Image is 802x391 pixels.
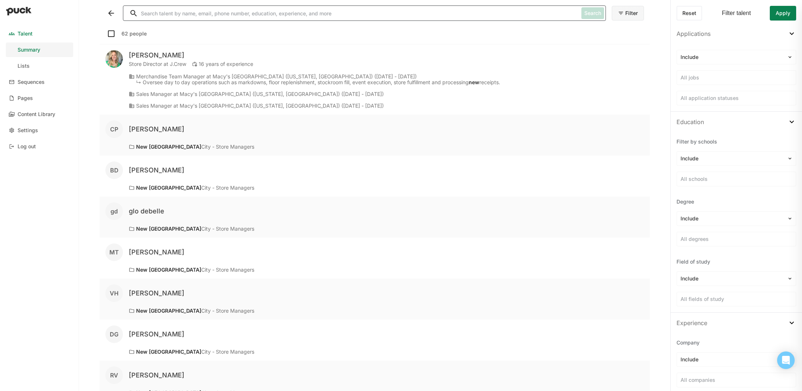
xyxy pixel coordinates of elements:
div: City - Store Managers [136,226,254,232]
em: [GEOGRAPHIC_DATA] [149,185,201,191]
a: Lists [6,59,73,73]
div: VH [110,290,119,296]
div: 62 people [121,31,147,37]
button: Filter [612,6,644,21]
div: Summary [18,47,40,53]
div: [PERSON_NAME] [129,330,184,339]
div: ↳ Oversee day to day operations such as markdowns, floor replenishment, stockroom fill, event exe... [129,79,644,85]
div: City - Store Managers [136,144,254,150]
div: BD [110,167,119,173]
div: Experience [677,319,707,327]
div: Pages [18,95,33,101]
div: Filter by schools [677,138,796,145]
em: New [136,226,147,232]
div: Content Library [18,111,55,118]
div: Applications [677,29,711,38]
div: Open Intercom Messenger [777,351,795,369]
em: [GEOGRAPHIC_DATA] [149,308,201,314]
div: Field of study [677,258,796,265]
div: City - Store Managers [136,349,254,355]
div: RV [110,372,118,378]
a: Settings [6,123,73,138]
em: [GEOGRAPHIC_DATA] [149,267,201,273]
div: gd [110,208,118,214]
div: Merchandise Team Manager at Macy's [GEOGRAPHIC_DATA] ([US_STATE], [GEOGRAPHIC_DATA]) ([DATE] - [D... [136,74,417,79]
em: New [136,185,147,191]
div: Degree [677,198,796,205]
div: [PERSON_NAME] [129,166,184,175]
em: [GEOGRAPHIC_DATA] [149,349,201,355]
div: City - Store Managers [136,267,254,273]
button: Apply [770,6,796,21]
div: City - Store Managers [136,185,254,191]
div: [PERSON_NAME] [129,125,184,134]
div: 16 years of experience [199,61,253,67]
div: Company [677,339,796,346]
div: glo debelle [129,207,164,216]
div: Sequences [18,79,45,85]
em: [GEOGRAPHIC_DATA] [149,226,201,232]
img: Stacey Wilson [105,50,123,68]
em: [GEOGRAPHIC_DATA] [149,144,201,150]
div: [PERSON_NAME] [129,371,184,380]
a: Pages [6,91,73,105]
em: New [136,267,147,273]
a: Content Library [6,107,73,122]
div: Sales Manager at Macy's [GEOGRAPHIC_DATA] ([US_STATE], [GEOGRAPHIC_DATA]) ([DATE] - [DATE]) [136,103,384,109]
div: City - Store Managers [136,308,254,314]
a: Talent [6,26,73,41]
div: CP [110,126,118,132]
div: DG [110,331,119,337]
div: [PERSON_NAME] [129,289,184,298]
em: New [136,349,147,355]
div: Lists [18,63,30,69]
div: Log out [18,144,36,150]
em: New [136,308,147,314]
em: new [469,79,479,85]
div: Education [677,118,704,126]
div: MT [109,249,119,255]
div: Filter talent [722,10,751,16]
button: Reset [677,6,702,21]
div: Sales Manager at Macy's [GEOGRAPHIC_DATA] ([US_STATE], [GEOGRAPHIC_DATA]) ([DATE] - [DATE]) [136,91,384,97]
a: Sequences [6,75,73,89]
a: Summary [6,42,73,57]
div: Talent [18,31,33,37]
input: Search [123,6,578,21]
div: [PERSON_NAME] [129,51,253,60]
div: Settings [18,127,38,134]
em: New [136,144,147,150]
div: Store Director at J.Crew [129,61,186,67]
div: [PERSON_NAME] [129,248,184,257]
